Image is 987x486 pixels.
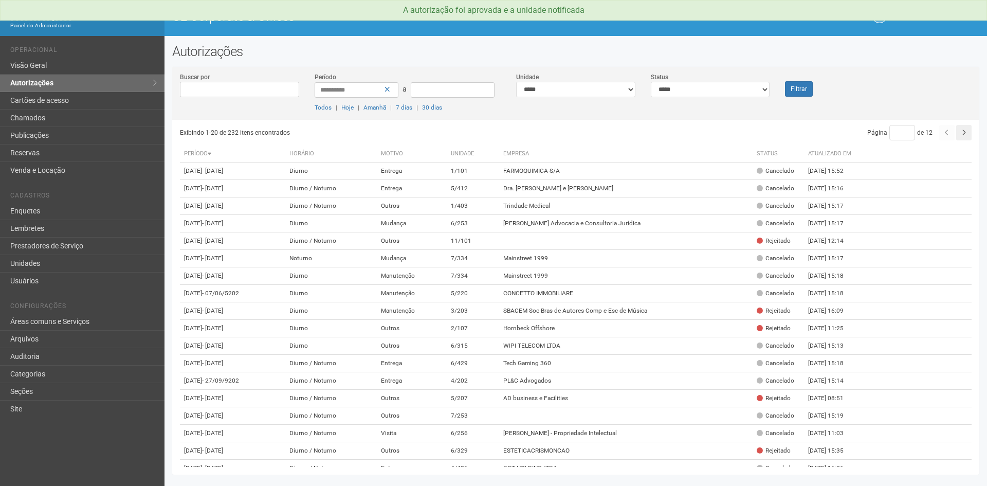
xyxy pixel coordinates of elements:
[377,425,447,442] td: Visita
[757,219,794,228] div: Cancelado
[447,355,499,372] td: 6/429
[285,232,377,250] td: Diurno / Noturno
[785,81,813,97] button: Filtrar
[358,104,359,111] span: |
[180,163,285,180] td: [DATE]
[757,254,794,263] div: Cancelado
[499,267,753,285] td: Mainstreet 1999
[202,377,239,384] span: - 27/09/9202
[202,429,223,437] span: - [DATE]
[285,425,377,442] td: Diurno / Noturno
[804,163,861,180] td: [DATE] 15:52
[285,372,377,390] td: Diurno / Noturno
[804,197,861,215] td: [DATE] 15:17
[804,285,861,302] td: [DATE] 15:18
[377,390,447,407] td: Outros
[416,104,418,111] span: |
[180,407,285,425] td: [DATE]
[180,372,285,390] td: [DATE]
[804,460,861,477] td: [DATE] 11:26
[202,290,239,297] span: - 07/06/5202
[422,104,442,111] a: 30 dias
[804,146,861,163] th: Atualizado em
[757,411,794,420] div: Cancelado
[447,372,499,390] td: 4/202
[315,104,332,111] a: Todos
[447,180,499,197] td: 5/412
[757,184,794,193] div: Cancelado
[285,390,377,407] td: Diurno / Noturno
[757,341,794,350] div: Cancelado
[447,163,499,180] td: 1/101
[285,355,377,372] td: Diurno / Noturno
[499,425,753,442] td: [PERSON_NAME] - Propriedade Intelectual
[285,180,377,197] td: Diurno / Noturno
[804,407,861,425] td: [DATE] 15:19
[377,197,447,215] td: Outros
[403,85,407,93] span: a
[172,10,568,24] h1: O2 Corporate & Offices
[285,460,377,477] td: Diurno / Noturno
[804,390,861,407] td: [DATE] 08:51
[499,180,753,197] td: Dra. [PERSON_NAME] e [PERSON_NAME]
[10,192,157,203] li: Cadastros
[336,104,337,111] span: |
[804,267,861,285] td: [DATE] 15:18
[285,267,377,285] td: Diurno
[447,460,499,477] td: 4/401
[757,394,791,403] div: Rejeitado
[202,255,223,262] span: - [DATE]
[447,320,499,337] td: 2/107
[377,460,447,477] td: Entrega
[180,125,576,140] div: Exibindo 1-20 de 232 itens encontrados
[804,180,861,197] td: [DATE] 15:16
[447,407,499,425] td: 7/253
[447,285,499,302] td: 5/220
[753,146,804,163] th: Status
[499,215,753,232] td: [PERSON_NAME] Advocacia e Consultoria Jurídica
[285,407,377,425] td: Diurno / Noturno
[202,185,223,192] span: - [DATE]
[180,197,285,215] td: [DATE]
[285,215,377,232] td: Diurno
[804,302,861,320] td: [DATE] 16:09
[180,337,285,355] td: [DATE]
[202,272,223,279] span: - [DATE]
[285,302,377,320] td: Diurno
[285,163,377,180] td: Diurno
[757,167,794,175] div: Cancelado
[285,197,377,215] td: Diurno / Noturno
[285,146,377,163] th: Horário
[377,232,447,250] td: Outros
[499,372,753,390] td: PL&C Advogados
[390,104,392,111] span: |
[757,324,791,333] div: Rejeitado
[651,73,668,82] label: Status
[202,202,223,209] span: - [DATE]
[202,394,223,402] span: - [DATE]
[757,376,794,385] div: Cancelado
[285,320,377,337] td: Diurno
[180,302,285,320] td: [DATE]
[447,232,499,250] td: 11/101
[363,104,386,111] a: Amanhã
[285,250,377,267] td: Noturno
[499,460,753,477] td: DGT HOLDING LTDA
[757,429,794,438] div: Cancelado
[804,372,861,390] td: [DATE] 15:14
[10,302,157,313] li: Configurações
[377,372,447,390] td: Entrega
[377,180,447,197] td: Entrega
[757,307,791,315] div: Rejeitado
[804,337,861,355] td: [DATE] 15:13
[804,425,861,442] td: [DATE] 11:03
[377,337,447,355] td: Outros
[172,44,979,59] h2: Autorizações
[757,446,791,455] div: Rejeitado
[285,337,377,355] td: Diurno
[202,464,223,472] span: - [DATE]
[377,442,447,460] td: Outros
[499,302,753,320] td: SBACEM Soc Bras de Autores Comp e Esc de Música
[202,342,223,349] span: - [DATE]
[499,390,753,407] td: AD business e Facilities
